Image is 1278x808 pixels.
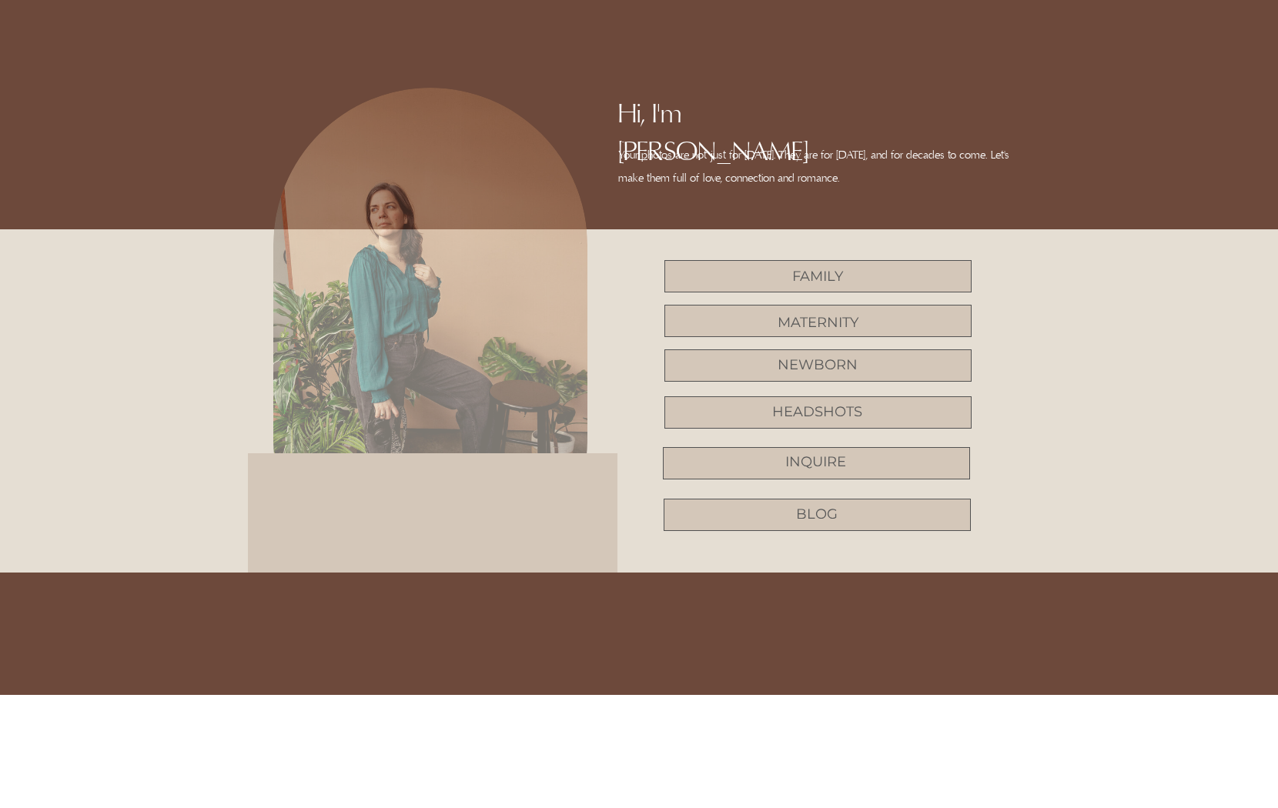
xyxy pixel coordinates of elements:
[725,402,909,422] a: headshots
[775,452,856,472] a: Inquire
[618,144,1013,239] p: Your photos are not just for [DATE]. They are for [DATE], and for decades to come. Let's make the...
[725,356,909,375] a: newborn
[776,505,857,524] a: blog
[618,96,794,141] h2: Hi, I'm [PERSON_NAME]
[721,313,915,332] a: maternity
[717,267,918,286] a: family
